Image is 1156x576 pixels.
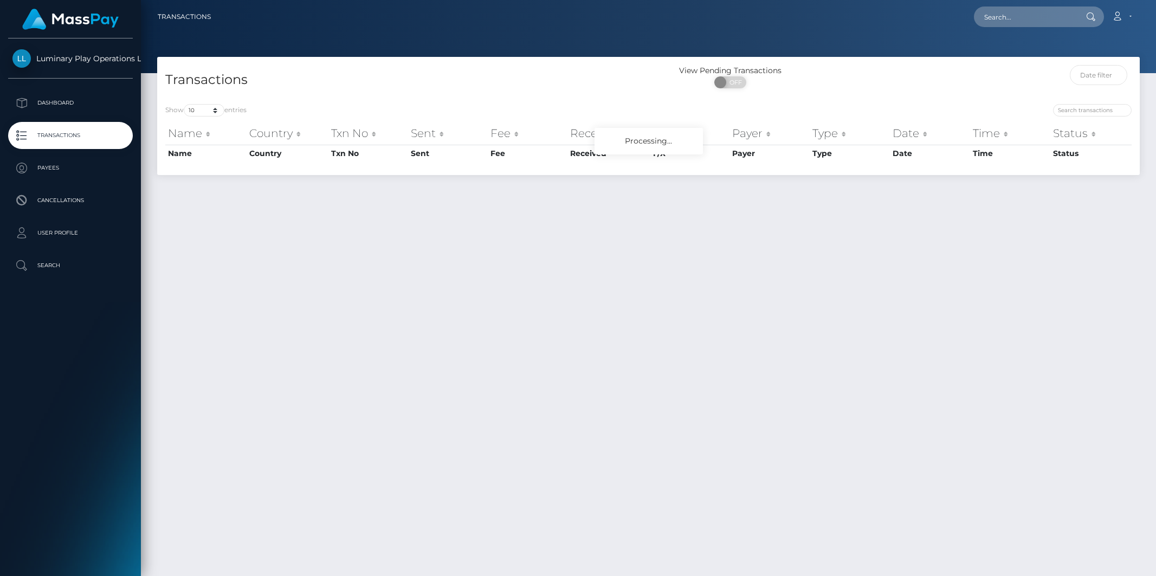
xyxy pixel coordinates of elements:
a: Payees [8,154,133,182]
a: Transactions [8,122,133,149]
th: Country [247,122,329,144]
a: Search [8,252,133,279]
a: Transactions [158,5,211,28]
th: Name [165,145,247,162]
a: Cancellations [8,187,133,214]
p: Search [12,257,128,274]
input: Search transactions [1053,104,1132,117]
p: Payees [12,160,128,176]
th: Date [890,122,970,144]
select: Showentries [184,104,224,117]
th: Txn No [328,122,408,144]
th: Payer [729,122,810,144]
div: View Pending Transactions [649,65,812,76]
th: Time [970,122,1050,144]
th: Status [1050,145,1132,162]
img: Luminary Play Operations Limited [12,49,31,68]
th: Type [810,122,890,144]
th: Sent [408,122,488,144]
th: Date [890,145,970,162]
a: Dashboard [8,89,133,117]
p: Dashboard [12,95,128,111]
th: Status [1050,122,1132,144]
th: Received [567,145,650,162]
th: Sent [408,145,488,162]
th: Payer [729,145,810,162]
th: Fee [488,122,567,144]
img: MassPay Logo [22,9,119,30]
input: Search... [974,7,1076,27]
th: Type [810,145,890,162]
th: Time [970,145,1050,162]
th: Fee [488,145,567,162]
th: F/X [650,122,729,144]
th: Txn No [328,145,408,162]
input: Date filter [1070,65,1127,85]
label: Show entries [165,104,247,117]
p: Transactions [12,127,128,144]
div: Processing... [595,128,703,154]
h4: Transactions [165,70,641,89]
p: User Profile [12,225,128,241]
a: User Profile [8,219,133,247]
th: Name [165,122,247,144]
p: Cancellations [12,192,128,209]
th: Received [567,122,650,144]
span: Luminary Play Operations Limited [8,54,133,63]
th: Country [247,145,329,162]
span: OFF [720,76,747,88]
